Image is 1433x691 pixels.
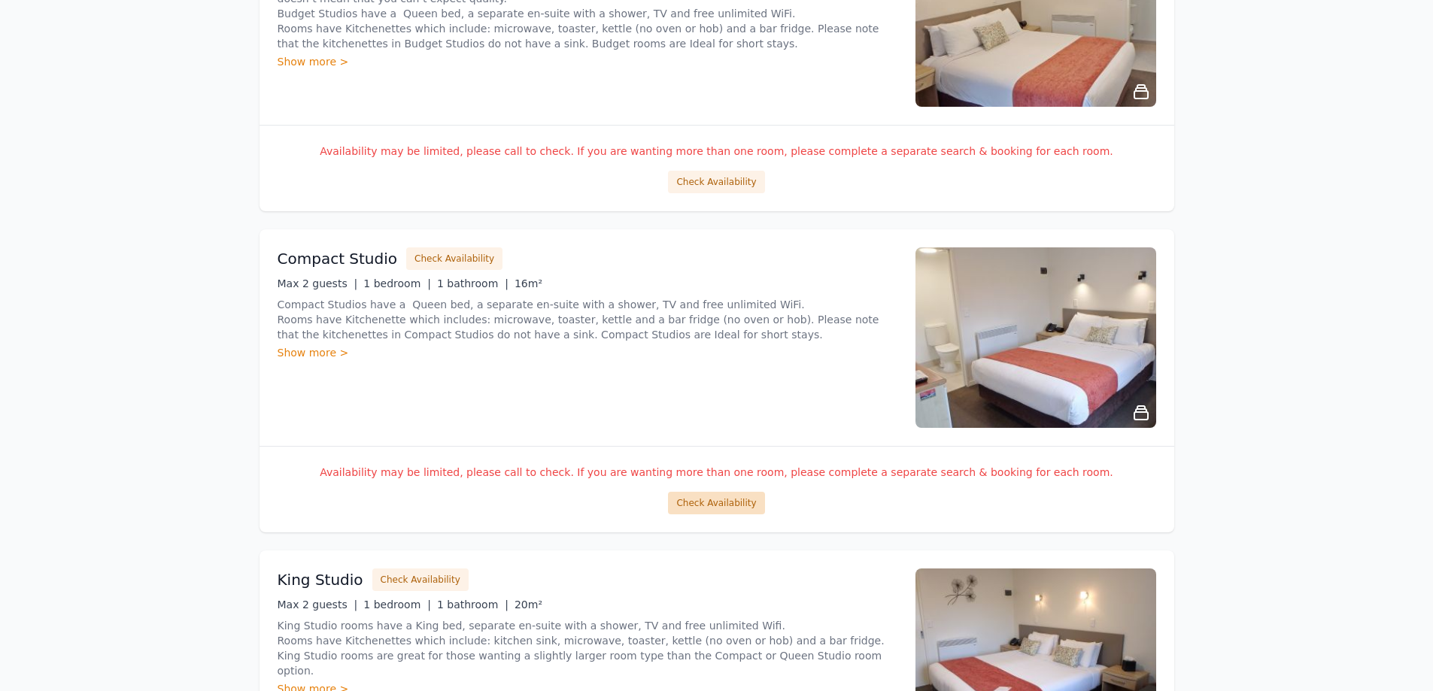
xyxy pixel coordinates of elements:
h3: Compact Studio [278,248,398,269]
span: 1 bedroom | [363,277,431,289]
p: Availability may be limited, please call to check. If you are wanting more than one room, please ... [278,144,1156,159]
button: Check Availability [668,171,764,193]
p: King Studio rooms have a King bed, separate en-suite with a shower, TV and free unlimited Wifi. R... [278,618,897,678]
button: Check Availability [668,492,764,514]
p: Availability may be limited, please call to check. If you are wanting more than one room, please ... [278,465,1156,480]
div: Show more > [278,54,897,69]
span: Max 2 guests | [278,277,358,289]
span: 1 bedroom | [363,599,431,611]
button: Check Availability [372,568,469,591]
span: Max 2 guests | [278,599,358,611]
div: Show more > [278,345,897,360]
button: Check Availability [406,247,502,270]
span: 1 bathroom | [437,277,509,289]
span: 1 bathroom | [437,599,509,611]
p: Compact Studios have a Queen bed, a separate en-suite with a shower, TV and free unlimited WiFi. ... [278,297,897,342]
span: 20m² [515,599,542,611]
h3: King Studio [278,569,363,590]
span: 16m² [515,277,542,289]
